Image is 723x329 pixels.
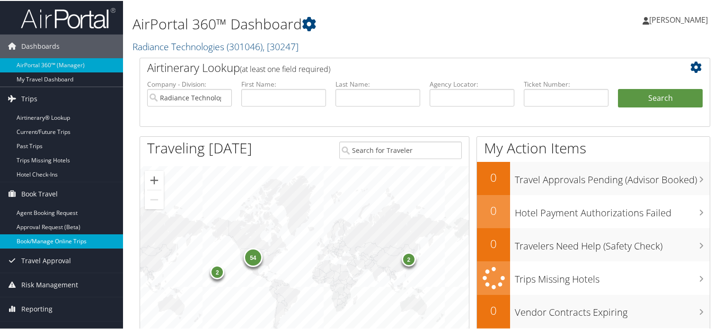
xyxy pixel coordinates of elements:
h3: Trips Missing Hotels [515,267,710,285]
div: 2 [210,264,224,278]
h2: 0 [477,235,510,251]
span: Travel Approval [21,248,71,272]
span: Dashboards [21,34,60,57]
span: Risk Management [21,272,78,296]
a: 0Travel Approvals Pending (Advisor Booked) [477,161,710,194]
label: Agency Locator: [430,79,514,88]
span: Book Travel [21,181,58,205]
h2: 0 [477,169,510,185]
span: (at least one field required) [240,63,330,73]
h1: AirPortal 360™ Dashboard [132,13,522,33]
button: Zoom in [145,170,164,189]
h3: Travelers Need Help (Safety Check) [515,234,710,252]
input: Search for Traveler [339,141,462,158]
h1: My Action Items [477,137,710,157]
span: Trips [21,86,37,110]
span: [PERSON_NAME] [649,14,708,24]
h3: Vendor Contracts Expiring [515,300,710,318]
a: 0Hotel Payment Authorizations Failed [477,194,710,227]
h3: Hotel Payment Authorizations Failed [515,201,710,219]
span: ( 301046 ) [227,39,263,52]
label: Ticket Number: [524,79,608,88]
label: Last Name: [335,79,420,88]
h2: 0 [477,202,510,218]
a: [PERSON_NAME] [643,5,717,33]
label: First Name: [241,79,326,88]
a: 0Vendor Contracts Expiring [477,294,710,327]
h2: Airtinerary Lookup [147,59,655,75]
div: 54 [243,247,262,266]
span: Reporting [21,296,53,320]
button: Zoom out [145,189,164,208]
a: 0Travelers Need Help (Safety Check) [477,227,710,260]
img: airportal-logo.png [21,6,115,28]
span: , [ 30247 ] [263,39,299,52]
a: Radiance Technologies [132,39,299,52]
h1: Traveling [DATE] [147,137,252,157]
div: 2 [401,251,415,266]
label: Company - Division: [147,79,232,88]
button: Search [618,88,703,107]
a: Trips Missing Hotels [477,260,710,294]
h3: Travel Approvals Pending (Advisor Booked) [515,168,710,186]
h2: 0 [477,302,510,318]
